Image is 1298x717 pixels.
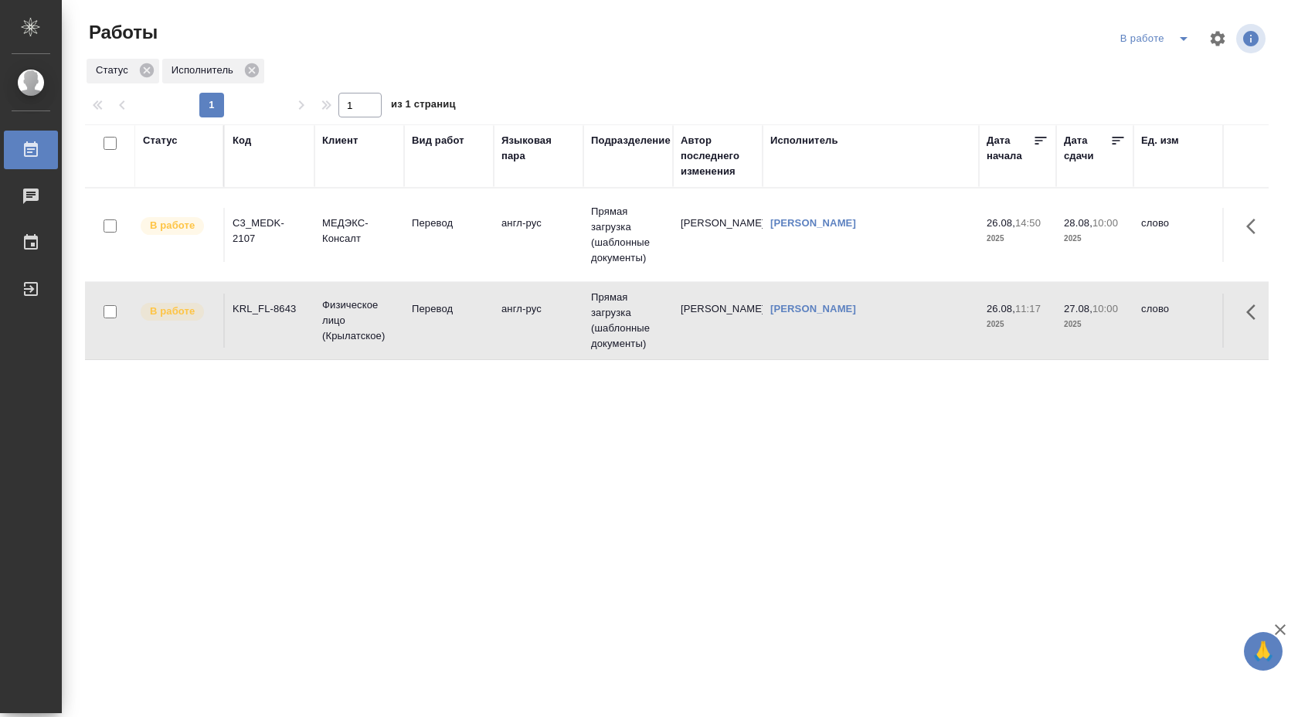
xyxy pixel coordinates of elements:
p: 26.08, [987,303,1015,314]
div: Подразделение [591,133,671,148]
span: из 1 страниц [391,95,456,117]
td: [PERSON_NAME] [673,208,763,262]
div: Дата сдачи [1064,133,1110,164]
td: Прямая загрузка (шаблонные документы) [583,196,673,274]
p: 10:00 [1092,217,1118,229]
div: Вид работ [412,133,464,148]
div: Код [233,133,251,148]
a: [PERSON_NAME] [770,303,856,314]
td: англ-рус [494,294,583,348]
p: Перевод [412,216,486,231]
button: 🙏 [1244,632,1283,671]
p: 28.08, [1064,217,1092,229]
td: слово [1133,294,1223,348]
div: Статус [143,133,178,148]
span: 🙏 [1250,635,1276,668]
p: МЕДЭКС-Консалт [322,216,396,246]
p: 14:50 [1015,217,1041,229]
p: 2025 [1064,231,1126,246]
p: Исполнитель [172,63,239,78]
div: split button [1116,26,1199,51]
td: слово [1133,208,1223,262]
div: Ед. изм [1141,133,1179,148]
div: Исполнитель [770,133,838,148]
div: KRL_FL-8643 [233,301,307,317]
p: 10:00 [1092,303,1118,314]
p: 2025 [1064,317,1126,332]
td: англ-рус [494,208,583,262]
td: [PERSON_NAME] [673,294,763,348]
div: Клиент [322,133,358,148]
a: [PERSON_NAME] [770,217,856,229]
p: 11:17 [1015,303,1041,314]
p: Физическое лицо (Крылатское) [322,297,396,344]
div: Статус [87,59,159,83]
p: В работе [150,304,195,319]
div: C3_MEDK-2107 [233,216,307,246]
div: Исполнитель выполняет работу [139,216,216,236]
p: 2025 [987,231,1048,246]
p: В работе [150,218,195,233]
p: 2025 [987,317,1048,332]
button: Здесь прячутся важные кнопки [1237,294,1274,331]
span: Посмотреть информацию [1236,24,1269,53]
p: 27.08, [1064,303,1092,314]
p: 26.08, [987,217,1015,229]
span: Работы [85,20,158,45]
div: Исполнитель [162,59,264,83]
button: Здесь прячутся важные кнопки [1237,208,1274,245]
p: Перевод [412,301,486,317]
td: Прямая загрузка (шаблонные документы) [583,282,673,359]
p: Статус [96,63,134,78]
div: Языковая пара [501,133,576,164]
div: Исполнитель выполняет работу [139,301,216,322]
div: Автор последнего изменения [681,133,755,179]
div: Дата начала [987,133,1033,164]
